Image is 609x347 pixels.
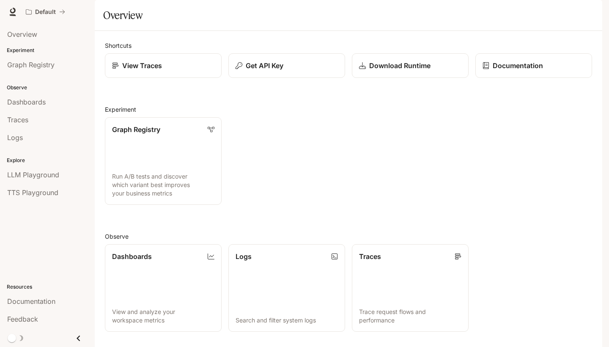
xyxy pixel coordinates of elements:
[105,41,592,50] h2: Shortcuts
[105,117,222,205] a: Graph RegistryRun A/B tests and discover which variant best improves your business metrics
[122,61,162,71] p: View Traces
[35,8,56,16] p: Default
[105,53,222,78] a: View Traces
[103,7,143,24] h1: Overview
[112,308,214,325] p: View and analyze your workspace metrics
[22,3,69,20] button: All workspaces
[112,172,214,198] p: Run A/B tests and discover which variant best improves your business metrics
[359,308,461,325] p: Trace request flows and performance
[112,124,160,135] p: Graph Registry
[105,105,592,114] h2: Experiment
[369,61,431,71] p: Download Runtime
[105,232,592,241] h2: Observe
[228,53,345,78] button: Get API Key
[236,316,338,325] p: Search and filter system logs
[493,61,543,71] p: Documentation
[352,53,469,78] a: Download Runtime
[228,244,345,332] a: LogsSearch and filter system logs
[236,251,252,262] p: Logs
[112,251,152,262] p: Dashboards
[352,244,469,332] a: TracesTrace request flows and performance
[246,61,283,71] p: Get API Key
[359,251,381,262] p: Traces
[475,53,592,78] a: Documentation
[105,244,222,332] a: DashboardsView and analyze your workspace metrics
